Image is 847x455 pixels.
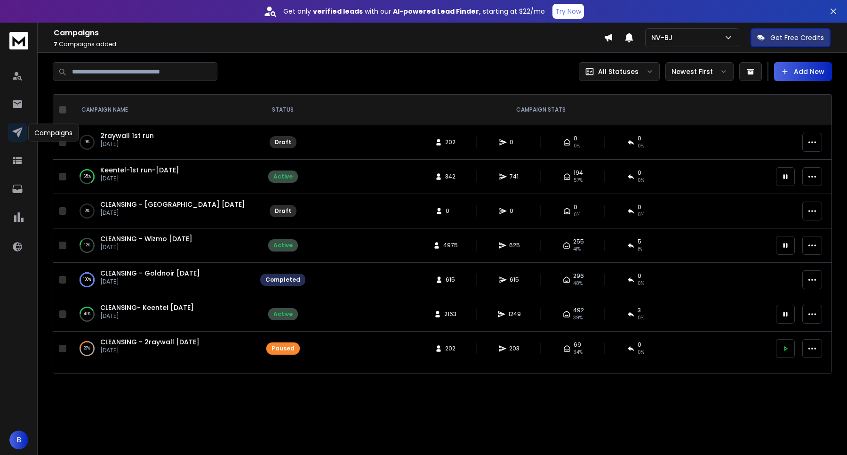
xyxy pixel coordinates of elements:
[273,310,293,318] div: Active
[100,140,154,148] p: [DATE]
[665,62,734,81] button: Newest First
[774,62,832,81] button: Add New
[573,307,584,314] span: 492
[275,138,291,146] div: Draft
[638,307,641,314] span: 3
[85,138,89,147] p: 0 %
[638,142,644,150] span: 0%
[444,310,456,318] span: 2163
[508,310,521,318] span: 1249
[100,234,192,244] a: CLEANSING - Wizmo [DATE]
[638,272,641,280] span: 0
[70,160,255,194] td: 65%Keentel-1st run-[DATE][DATE]
[751,28,831,47] button: Get Free Credits
[100,165,179,175] a: Keentel-1st run-[DATE]
[445,345,455,352] span: 202
[100,347,200,354] p: [DATE]
[9,431,28,449] button: B
[84,344,90,353] p: 27 %
[393,7,481,16] strong: AI-powered Lead Finder,
[638,314,644,322] span: 0 %
[574,177,583,184] span: 57 %
[573,280,583,287] span: 48 %
[638,169,641,177] span: 0
[265,276,300,284] div: Completed
[638,211,644,219] span: 0%
[510,276,519,284] span: 615
[100,200,245,209] a: CLEANSING - [GEOGRAPHIC_DATA] [DATE]
[100,131,154,140] a: 2raywall 1st run
[100,337,200,347] a: CLEANSING - 2raywall [DATE]
[273,173,293,180] div: Active
[54,40,57,48] span: 7
[574,211,580,219] span: 0%
[313,7,363,16] strong: verified leads
[574,203,577,211] span: 0
[573,238,584,245] span: 255
[638,177,644,184] span: 0 %
[100,278,200,285] p: [DATE]
[574,142,580,150] span: 0%
[70,95,255,125] th: CAMPAIGN NAME
[638,238,641,245] span: 5
[574,135,577,142] span: 0
[446,276,455,284] span: 615
[100,303,194,312] a: CLEANSING- Keentel [DATE]
[83,275,91,284] p: 100 %
[638,349,644,356] span: 0 %
[9,32,28,49] img: logo
[509,242,520,249] span: 625
[638,245,642,253] span: 1 %
[84,241,90,250] p: 12 %
[573,272,584,280] span: 296
[651,33,676,42] p: NV-BJ
[510,173,519,180] span: 741
[445,173,455,180] span: 342
[84,172,91,181] p: 65 %
[70,125,255,160] td: 0%2raywall 1st run[DATE]
[770,33,824,42] p: Get Free Credits
[509,345,519,352] span: 203
[100,312,194,320] p: [DATE]
[255,95,311,125] th: STATUS
[638,280,644,287] span: 0 %
[70,297,255,332] td: 41%CLEANSING- Keentel [DATE][DATE]
[555,7,581,16] p: Try Now
[443,242,458,249] span: 4975
[510,138,519,146] span: 0
[273,242,293,249] div: Active
[813,422,835,445] iframe: Intercom live chat
[70,332,255,366] td: 27%CLEANSING - 2raywall [DATE][DATE]
[85,206,89,216] p: 0 %
[70,228,255,263] td: 12%CLEANSING - Wizmo [DATE][DATE]
[100,175,179,182] p: [DATE]
[54,27,604,39] h1: Campaigns
[510,207,519,215] span: 0
[100,268,200,278] a: CLEANSING - Goldnoir [DATE]
[446,207,455,215] span: 0
[638,203,641,211] span: 0
[574,341,581,349] span: 69
[275,207,291,215] div: Draft
[638,135,641,142] span: 0
[70,263,255,297] td: 100%CLEANSING - Goldnoir [DATE][DATE]
[445,138,455,146] span: 202
[598,67,639,76] p: All Statuses
[552,4,584,19] button: Try Now
[84,309,90,319] p: 41 %
[283,7,545,16] p: Get only with our starting at $22/mo
[574,349,583,356] span: 34 %
[573,245,581,253] span: 41 %
[638,341,641,349] span: 0
[272,345,295,352] div: Paused
[573,314,583,322] span: 39 %
[574,169,583,177] span: 194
